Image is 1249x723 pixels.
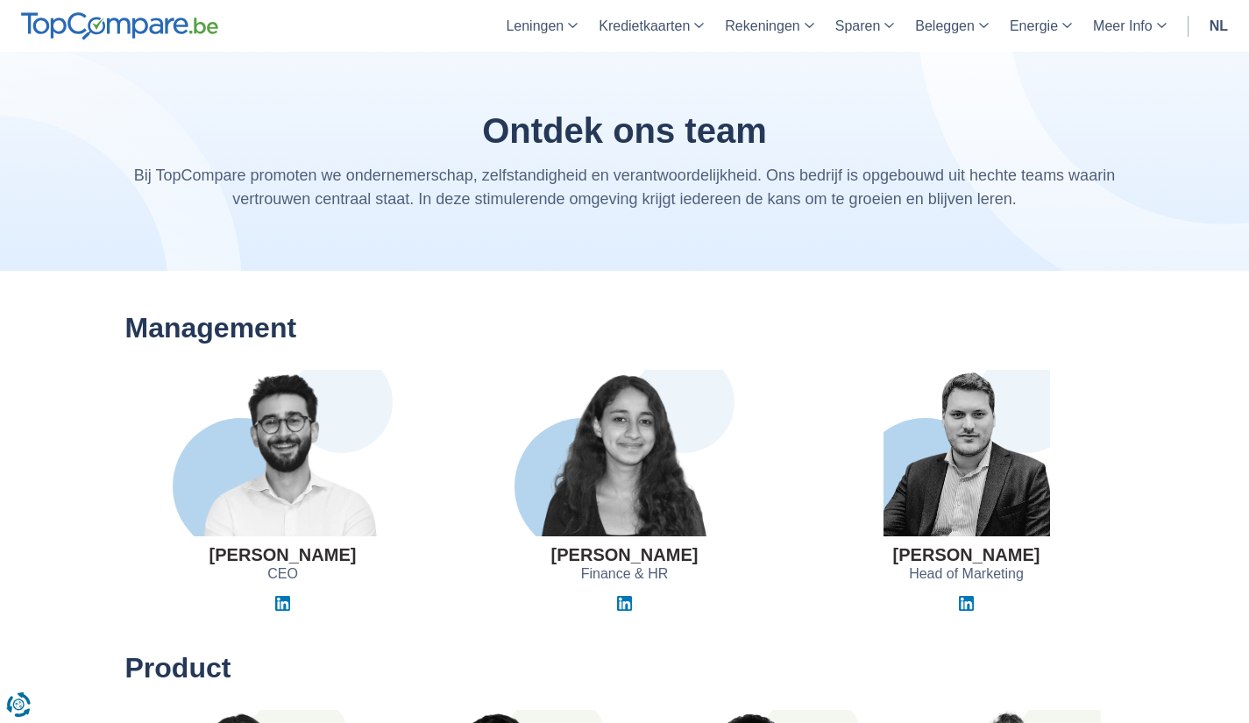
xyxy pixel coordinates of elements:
[21,12,218,40] img: TopCompare
[267,564,298,585] span: CEO
[909,564,1024,585] span: Head of Marketing
[275,596,290,611] img: Linkedin Elvedin Vejzovic
[209,545,357,564] h3: [PERSON_NAME]
[125,313,1125,344] h2: Management
[125,164,1125,211] p: Bij TopCompare promoten we ondernemerschap, zelfstandigheid en verantwoordelijkheid. Ons bedrijf ...
[125,111,1125,150] h1: Ontdek ons team
[170,370,394,536] img: Elvedin Vejzovic
[617,596,632,611] img: Linkedin Jihane El Khyari
[514,370,735,536] img: Jihane El Khyari
[125,653,1125,684] h2: Product
[893,545,1040,564] h3: [PERSON_NAME]
[959,596,974,611] img: Linkedin Guillaume Georges
[551,545,699,564] h3: [PERSON_NAME]
[581,564,669,585] span: Finance & HR
[884,370,1050,536] img: Guillaume Georges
